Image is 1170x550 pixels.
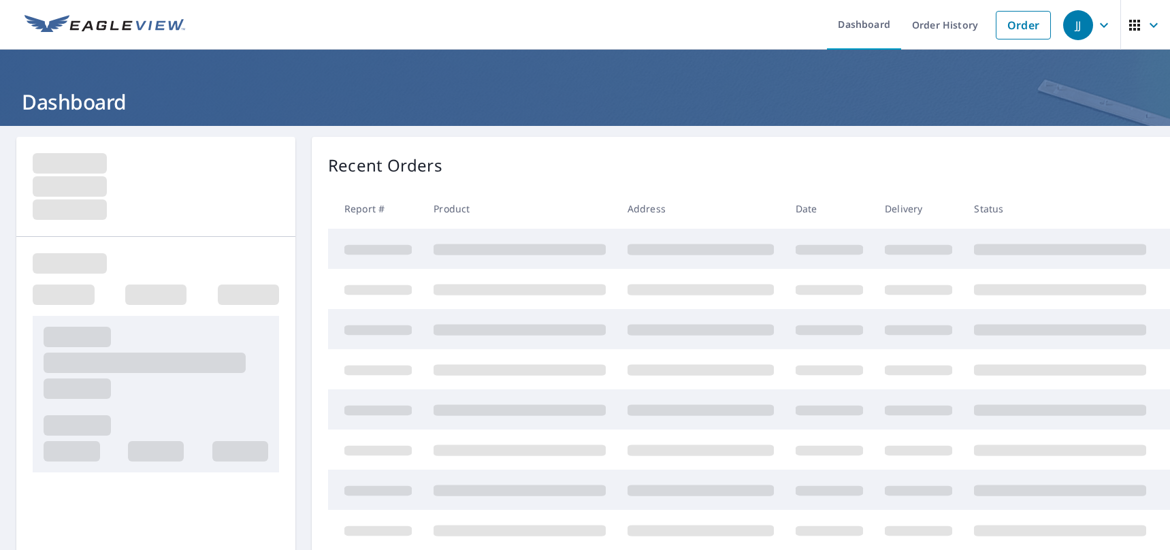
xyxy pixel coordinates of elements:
th: Product [423,189,617,229]
th: Address [617,189,785,229]
th: Date [785,189,874,229]
th: Report # [328,189,423,229]
div: JJ [1063,10,1093,40]
th: Delivery [874,189,963,229]
h1: Dashboard [16,88,1154,116]
a: Order [996,11,1051,39]
p: Recent Orders [328,153,442,178]
th: Status [963,189,1157,229]
img: EV Logo [25,15,185,35]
